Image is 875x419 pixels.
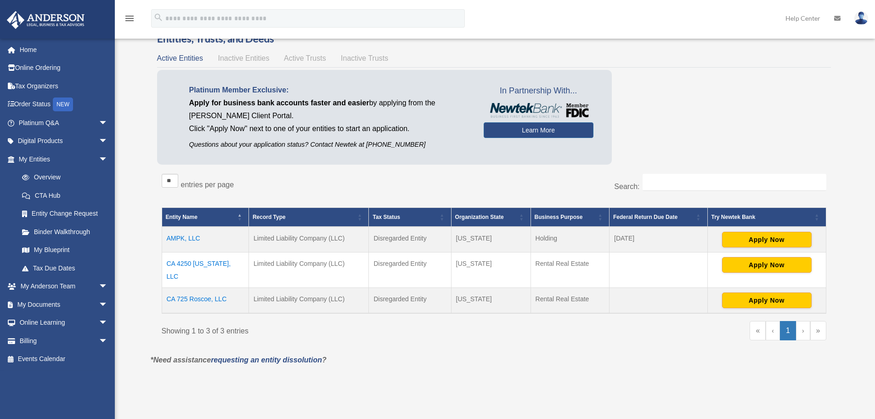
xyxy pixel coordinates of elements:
img: Anderson Advisors Platinum Portal [4,11,87,29]
td: Disregarded Entity [369,227,451,253]
td: Limited Liability Company (LLC) [248,288,369,314]
span: In Partnership With... [484,84,593,98]
a: Next [796,321,810,340]
a: Home [6,40,122,59]
a: menu [124,16,135,24]
div: NEW [53,98,73,111]
span: Entity Name [166,214,198,220]
a: Platinum Q&Aarrow_drop_down [6,114,122,132]
a: My Blueprint [13,241,117,259]
img: User Pic [854,11,868,25]
a: Tax Organizers [6,77,122,95]
a: Online Learningarrow_drop_down [6,314,122,332]
td: AMPK, LLC [162,227,248,253]
th: Federal Return Due Date: Activate to sort [610,208,707,227]
td: Limited Liability Company (LLC) [248,227,369,253]
td: CA 725 Roscoe, LLC [162,288,248,314]
span: arrow_drop_down [99,114,117,132]
span: Tax Status [373,214,400,220]
span: arrow_drop_down [99,332,117,350]
span: Record Type [253,214,286,220]
a: requesting an entity dissolution [211,356,322,364]
span: Active Entities [157,54,203,62]
span: arrow_drop_down [99,314,117,333]
a: Order StatusNEW [6,95,122,114]
a: My Documentsarrow_drop_down [6,295,122,314]
i: menu [124,13,135,24]
a: Tax Due Dates [13,259,117,277]
span: arrow_drop_down [99,150,117,169]
a: Binder Walkthrough [13,223,117,241]
td: Holding [531,227,609,253]
td: Rental Real Estate [531,288,609,314]
a: Digital Productsarrow_drop_down [6,132,122,150]
p: Questions about your application status? Contact Newtek at [PHONE_NUMBER] [189,139,470,150]
span: Inactive Trusts [341,54,388,62]
span: Federal Return Due Date [613,214,677,220]
span: arrow_drop_down [99,132,117,151]
a: My Entitiesarrow_drop_down [6,150,117,168]
p: by applying from the [PERSON_NAME] Client Portal. [189,97,470,122]
td: Disregarded Entity [369,288,451,314]
a: Events Calendar [6,350,122,368]
span: Inactive Entities [218,54,269,62]
a: First [750,321,766,340]
td: [US_STATE] [451,227,531,253]
em: *Need assistance ? [151,356,327,364]
td: CA 4250 [US_STATE], LLC [162,253,248,288]
label: Search: [614,183,639,190]
th: Organization State: Activate to sort [451,208,531,227]
td: Disregarded Entity [369,253,451,288]
th: Entity Name: Activate to invert sorting [162,208,248,227]
button: Apply Now [722,232,812,247]
th: Tax Status: Activate to sort [369,208,451,227]
a: Learn More [484,122,593,138]
p: Platinum Member Exclusive: [189,84,470,97]
div: Showing 1 to 3 of 3 entries [162,321,487,338]
td: Limited Liability Company (LLC) [248,253,369,288]
th: Record Type: Activate to sort [248,208,369,227]
th: Business Purpose: Activate to sort [531,208,609,227]
a: My Anderson Teamarrow_drop_down [6,277,122,296]
label: entries per page [181,181,234,189]
span: arrow_drop_down [99,295,117,314]
td: Rental Real Estate [531,253,609,288]
span: Business Purpose [535,214,583,220]
td: [US_STATE] [451,288,531,314]
td: [US_STATE] [451,253,531,288]
button: Apply Now [722,257,812,273]
th: Try Newtek Bank : Activate to sort [707,208,826,227]
div: Try Newtek Bank [711,212,812,223]
a: Overview [13,168,113,187]
i: search [153,12,164,23]
h3: Entities, Trusts, and Deeds [157,32,831,46]
a: Billingarrow_drop_down [6,332,122,350]
a: Online Ordering [6,59,122,77]
span: Active Trusts [284,54,326,62]
img: NewtekBankLogoSM.png [488,103,589,118]
button: Apply Now [722,293,812,308]
span: Organization State [455,214,504,220]
a: Previous [766,321,780,340]
span: Apply for business bank accounts faster and easier [189,99,369,107]
a: Entity Change Request [13,205,117,223]
a: 1 [780,321,796,340]
a: Last [810,321,826,340]
td: [DATE] [610,227,707,253]
span: arrow_drop_down [99,277,117,296]
a: CTA Hub [13,186,117,205]
p: Click "Apply Now" next to one of your entities to start an application. [189,122,470,135]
